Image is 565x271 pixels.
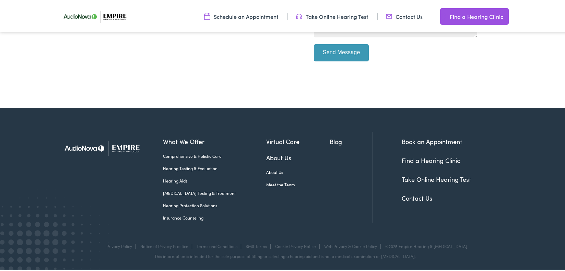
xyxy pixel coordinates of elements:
[266,152,330,161] a: About Us
[197,242,237,248] a: Terms and Conditions
[163,152,266,158] a: Comprehensive & Holistic Care
[440,7,509,23] a: Find a Hearing Clinic
[140,242,188,248] a: Notice of Privacy Practice
[106,242,132,248] a: Privacy Policy
[266,135,330,145] a: Virtual Care
[402,136,462,144] a: Book an Appointment
[382,243,467,247] div: ©2025 Empire Hearing & [MEDICAL_DATA]
[246,242,267,248] a: SMS Terms
[296,11,368,19] a: Take Online Hearing Test
[296,11,302,19] img: utility icon
[163,201,266,207] a: Hearing Protection Solutions
[163,135,266,145] a: What We Offer
[59,252,511,257] div: This information is intended for the sole purpose of fitting or selecting a hearing aid and is no...
[163,176,266,182] a: Hearing Aids
[330,135,373,145] a: Blog
[386,11,423,19] a: Contact Us
[266,168,330,174] a: About Us
[402,174,471,182] a: Take Online Hearing Test
[163,164,266,170] a: Hearing Testing & Evaluation
[314,43,369,60] input: Send Message
[324,242,377,248] a: Web Privacy & Cookie Policy
[386,11,392,19] img: utility icon
[275,242,316,248] a: Cookie Privacy Notice
[163,189,266,195] a: [MEDICAL_DATA] Testing & Treatment
[204,11,278,19] a: Schedule an Appointment
[440,11,446,19] img: utility icon
[59,130,153,164] img: Empire Hearing & Audiology
[204,11,210,19] img: utility icon
[266,180,330,186] a: Meet the Team
[163,213,266,220] a: Insurance Counseling
[402,192,432,201] a: Contact Us
[402,155,460,163] a: Find a Hearing Clinic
